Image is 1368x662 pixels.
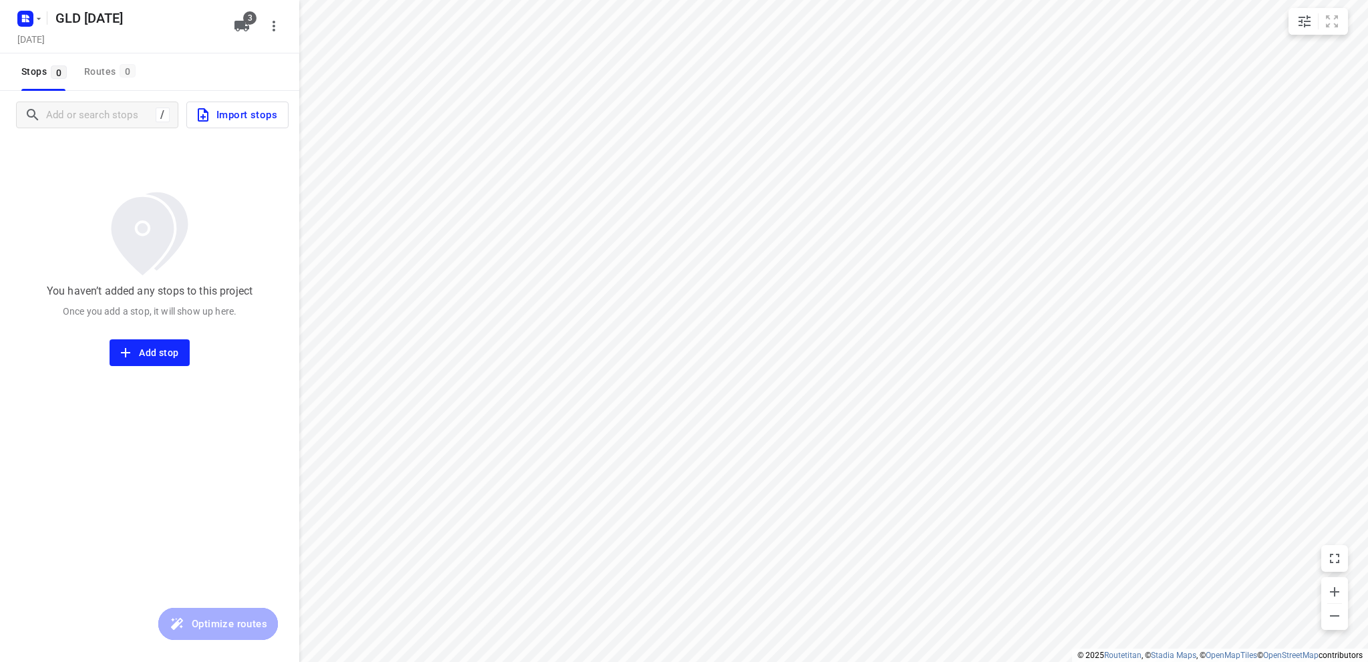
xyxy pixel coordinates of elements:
span: 0 [120,64,136,77]
button: Add stop [110,339,189,366]
p: Once you add a stop, it will show up here. [63,305,236,318]
div: / [156,108,170,122]
button: Import stops [186,102,289,128]
span: 3 [243,11,256,25]
div: small contained button group [1289,8,1348,35]
button: 3 [228,13,255,39]
a: OpenMapTiles [1206,651,1257,660]
button: Optimize routes [158,608,278,640]
h5: GLD [DATE] [50,7,223,29]
a: Routetitan [1104,651,1142,660]
span: Stops [21,63,71,80]
h5: [DATE] [12,31,50,47]
div: Routes [84,63,140,80]
button: More [261,13,287,39]
span: Add stop [120,345,178,361]
li: © 2025 , © , © © contributors [1077,651,1363,660]
p: You haven’t added any stops to this project [47,283,252,299]
input: Add or search stops [46,105,156,126]
a: Stadia Maps [1151,651,1196,660]
a: OpenStreetMap [1263,651,1319,660]
button: Map settings [1291,8,1318,35]
span: 0 [51,65,67,79]
span: Import stops [195,106,277,124]
a: Import stops [178,102,289,128]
